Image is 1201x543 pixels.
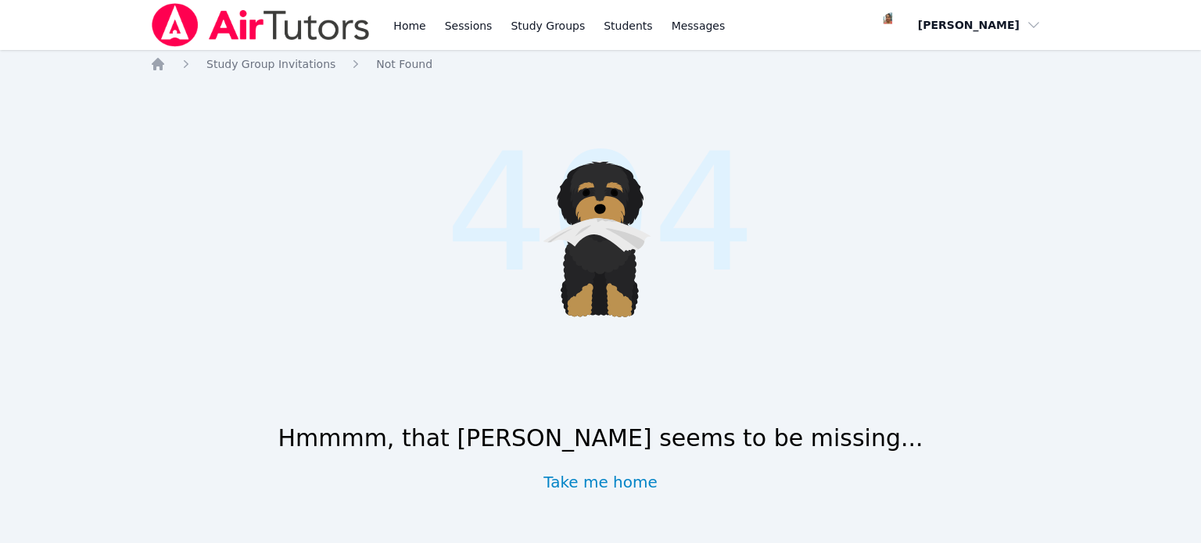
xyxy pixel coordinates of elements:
span: Not Found [376,58,432,70]
img: Air Tutors [150,3,371,47]
span: Messages [672,18,726,34]
a: Study Group Invitations [206,56,335,72]
nav: Breadcrumb [150,56,1051,72]
a: Take me home [543,471,658,493]
h1: Hmmmm, that [PERSON_NAME] seems to be missing... [278,424,923,452]
a: Not Found [376,56,432,72]
span: Study Group Invitations [206,58,335,70]
span: 404 [445,91,756,336]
